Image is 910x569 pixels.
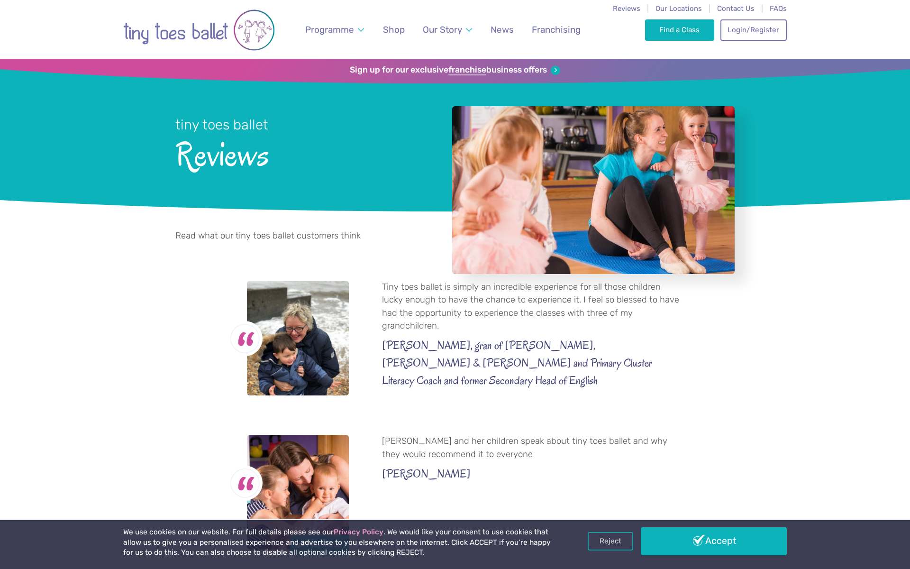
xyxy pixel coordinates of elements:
[641,527,787,555] a: Accept
[383,24,405,35] span: Shop
[175,117,268,133] small: tiny toes ballet
[613,4,640,13] a: Reviews
[123,6,275,54] img: tiny toes ballet
[645,19,715,40] a: Find a Class
[770,4,787,13] a: FAQs
[305,24,354,35] span: Programme
[382,465,682,483] cite: [PERSON_NAME]
[379,18,409,41] a: Shop
[717,4,755,13] a: Contact Us
[382,435,682,461] p: [PERSON_NAME] and her children speak about tiny toes ballet and why they would recommend it to ev...
[655,4,702,13] a: Our Locations
[334,528,383,536] a: Privacy Policy
[588,532,633,550] a: Reject
[301,18,369,41] a: Programme
[382,337,682,389] cite: [PERSON_NAME], gran of [PERSON_NAME], [PERSON_NAME] & [PERSON_NAME] and Primary Cluster Literacy ...
[448,65,486,75] strong: franchise
[528,18,585,41] a: Franchising
[486,18,518,41] a: News
[175,229,410,256] p: Read what our tiny toes ballet customers think
[382,281,682,333] p: Tiny toes ballet is simply an incredible experience for all those children lucky enough to have t...
[419,18,477,41] a: Our Story
[720,19,787,40] a: Login/Register
[350,65,560,75] a: Sign up for our exclusivefranchisebusiness offers
[532,24,581,35] span: Franchising
[491,24,514,35] span: News
[175,134,427,173] span: Reviews
[123,527,555,558] p: We use cookies on our website. For full details please see our . We would like your consent to us...
[423,24,462,35] span: Our Story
